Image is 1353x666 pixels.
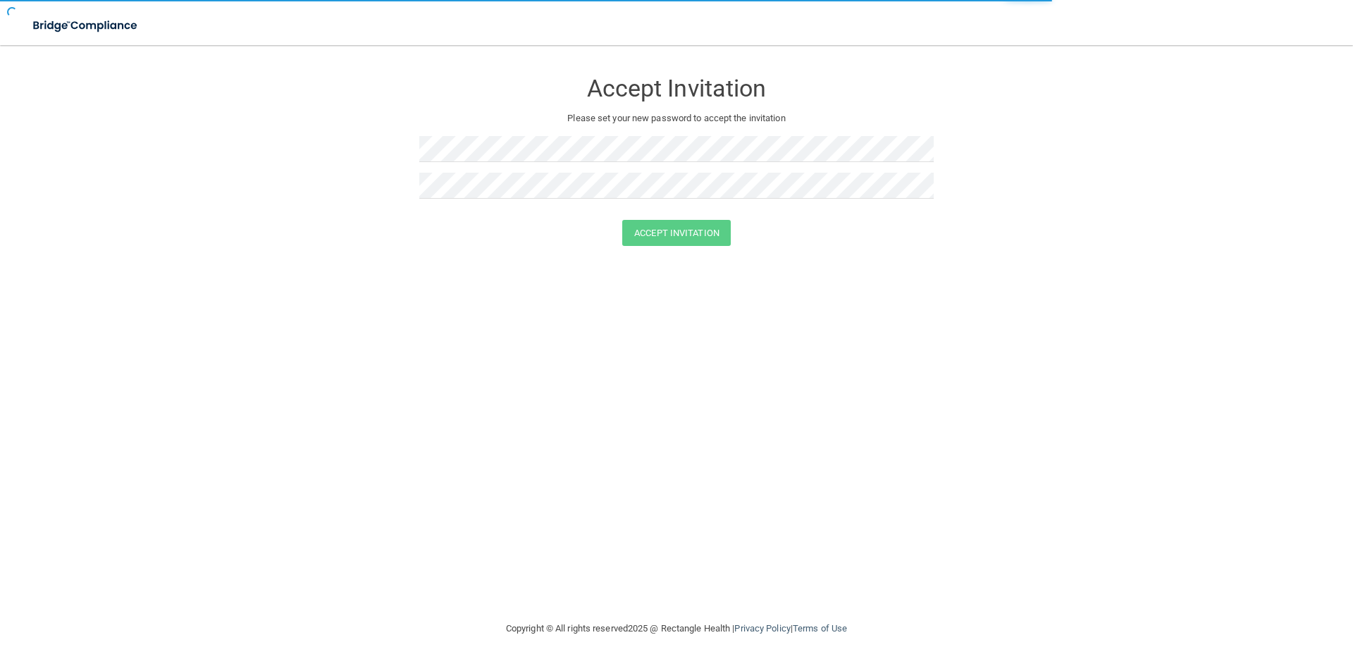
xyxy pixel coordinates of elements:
[430,110,923,127] p: Please set your new password to accept the invitation
[419,75,934,101] h3: Accept Invitation
[419,606,934,651] div: Copyright © All rights reserved 2025 @ Rectangle Health | |
[21,11,151,40] img: bridge_compliance_login_screen.278c3ca4.svg
[734,623,790,634] a: Privacy Policy
[793,623,847,634] a: Terms of Use
[622,220,731,246] button: Accept Invitation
